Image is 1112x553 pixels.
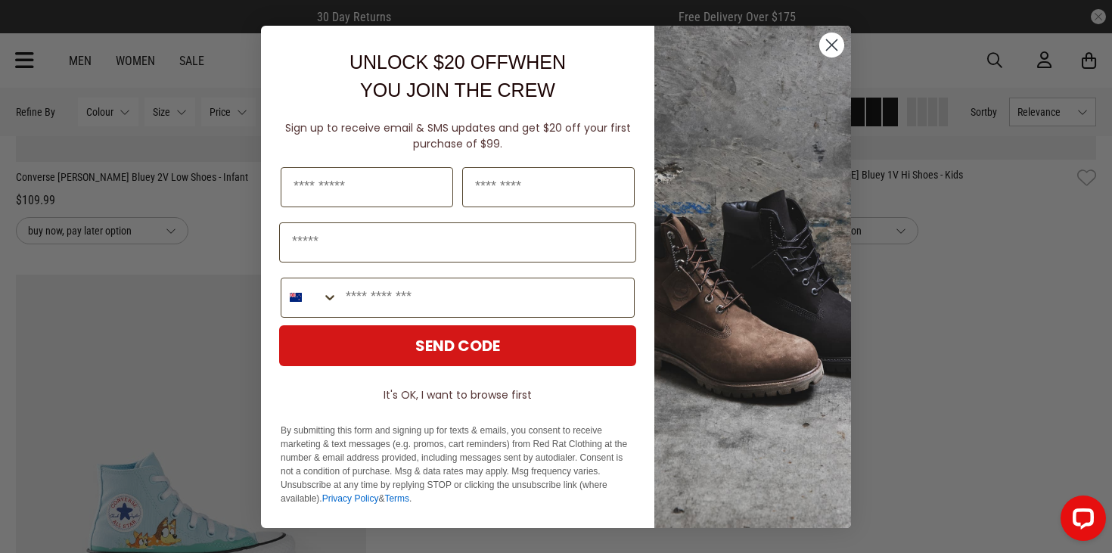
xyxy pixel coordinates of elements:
[290,291,302,303] img: New Zealand
[384,493,409,504] a: Terms
[279,381,636,409] button: It's OK, I want to browse first
[654,26,851,528] img: f7662613-148e-4c88-9575-6c6b5b55a647.jpeg
[281,278,338,317] button: Search Countries
[1048,489,1112,553] iframe: LiveChat chat widget
[281,167,453,207] input: First Name
[322,493,379,504] a: Privacy Policy
[281,424,635,505] p: By submitting this form and signing up for texts & emails, you consent to receive marketing & tex...
[285,120,631,151] span: Sign up to receive email & SMS updates and get $20 off your first purchase of $99.
[279,222,636,263] input: Email
[360,79,555,101] span: YOU JOIN THE CREW
[279,325,636,366] button: SEND CODE
[508,51,566,73] span: WHEN
[349,51,508,73] span: UNLOCK $20 OFF
[818,32,845,58] button: Close dialog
